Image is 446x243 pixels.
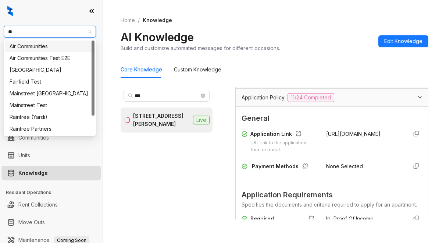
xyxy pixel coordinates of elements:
div: [GEOGRAPHIC_DATA] [10,66,90,74]
div: Mainstreet Test [10,101,90,109]
a: Move Outs [18,215,45,230]
div: Custom Knowledge [174,66,221,74]
div: Raintree Partners [10,125,90,133]
div: Raintree (Yardi) [5,111,94,123]
a: Units [18,148,30,163]
div: Air Communities [10,42,90,50]
div: Core Knowledge [121,66,162,74]
a: Knowledge [18,166,48,180]
div: [STREET_ADDRESS][PERSON_NAME] [133,112,190,128]
img: logo [7,6,13,16]
span: None Selected [326,163,363,169]
span: Live [193,116,210,124]
span: [URL][DOMAIN_NAME] [326,131,381,137]
div: Raintree Partners [5,123,94,135]
div: Fairfield Test [10,78,90,86]
div: Air Communities Test E2E [10,54,90,62]
div: Raintree (Yardi) [10,113,90,121]
div: Air Communities Test E2E [5,52,94,64]
a: Communities [18,130,49,145]
li: Move Outs [1,215,101,230]
span: Application Requirements [242,189,422,201]
li: Leasing [1,81,101,96]
a: Home [119,16,136,24]
span: Knowledge [143,17,172,23]
span: expanded [418,95,422,99]
div: Specifies the documents and criteria required to apply for an apartment. [242,201,422,209]
h2: AI Knowledge [121,30,194,44]
li: Rent Collections [1,197,101,212]
div: Fairfield Test [5,76,94,88]
span: search [128,93,133,98]
span: close-circle [201,94,205,98]
li: Collections [1,99,101,113]
div: Fairfield [5,64,94,76]
a: Rent Collections [18,197,58,212]
div: Payment Methods [252,162,311,172]
li: Units [1,148,101,163]
div: Build and customize automated messages for different occasions. [121,44,280,52]
h3: Resident Operations [6,189,103,196]
div: Required Documents [250,215,317,231]
div: Mainstreet [GEOGRAPHIC_DATA] [10,89,90,98]
span: General [242,113,422,124]
li: / [138,16,140,24]
span: Edit Knowledge [384,37,422,45]
div: Application Link [250,130,317,140]
li: Leads [1,49,101,64]
div: Mainstreet Test [5,99,94,111]
span: Application Policy [242,94,285,102]
button: Edit Knowledge [378,35,428,47]
div: Application Policy11/24 Completed [236,89,428,106]
li: Communities [1,130,101,145]
li: Knowledge [1,166,101,180]
span: Id, Proof Of Income [326,215,374,222]
span: 11/24 Completed [288,93,334,102]
div: Air Communities [5,40,94,52]
div: URL link to the application form or portal. [250,140,317,154]
div: Mainstreet Canada [5,88,94,99]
